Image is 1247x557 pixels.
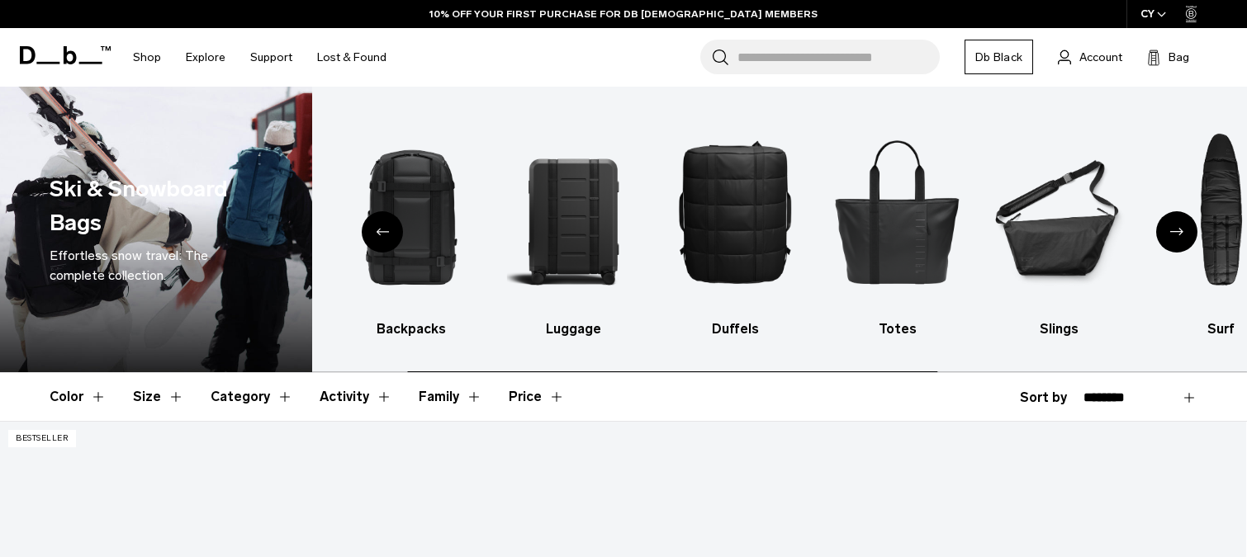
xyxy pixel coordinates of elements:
li: 3 / 10 [507,111,640,339]
li: 1 / 10 [183,111,315,339]
li: 4 / 10 [669,111,802,339]
h3: Totes [831,319,964,339]
a: Shop [133,28,161,87]
a: Db All products [183,111,315,339]
span: Effortless snow travel: The complete collection. [50,248,208,283]
a: Db Backpacks [344,111,477,339]
a: Support [250,28,292,87]
h3: Backpacks [344,319,477,339]
h3: Slings [993,319,1126,339]
li: 5 / 10 [831,111,964,339]
img: Db [669,111,802,311]
button: Toggle Filter [419,373,482,421]
a: Db Duffels [669,111,802,339]
button: Toggle Filter [211,373,293,421]
h3: Duffels [669,319,802,339]
h3: Luggage [507,319,640,339]
span: Account [1079,49,1122,66]
a: Db Slings [993,111,1126,339]
li: 6 / 10 [993,111,1126,339]
img: Db [344,111,477,311]
a: Db Luggage [507,111,640,339]
div: Previous slide [362,211,403,253]
a: Db Totes [831,111,964,339]
a: Explore [186,28,225,87]
img: Db [183,111,315,311]
a: Lost & Found [317,28,386,87]
button: Toggle Filter [320,373,392,421]
a: Account [1058,47,1122,67]
h1: Ski & Snowboard Bags [50,172,257,239]
a: 10% OFF YOUR FIRST PURCHASE FOR DB [DEMOGRAPHIC_DATA] MEMBERS [429,7,818,21]
span: Bag [1169,49,1189,66]
nav: Main Navigation [121,28,399,87]
img: Db [993,111,1126,311]
img: Db [831,111,964,311]
button: Toggle Filter [50,373,107,421]
p: Bestseller [8,430,76,447]
li: 2 / 10 [344,111,477,339]
img: Db [507,111,640,311]
h3: All products [183,319,315,339]
a: Db Black [965,40,1033,74]
button: Toggle Filter [133,373,184,421]
button: Bag [1147,47,1189,67]
button: Toggle Price [509,373,565,421]
div: Next slide [1156,211,1197,253]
